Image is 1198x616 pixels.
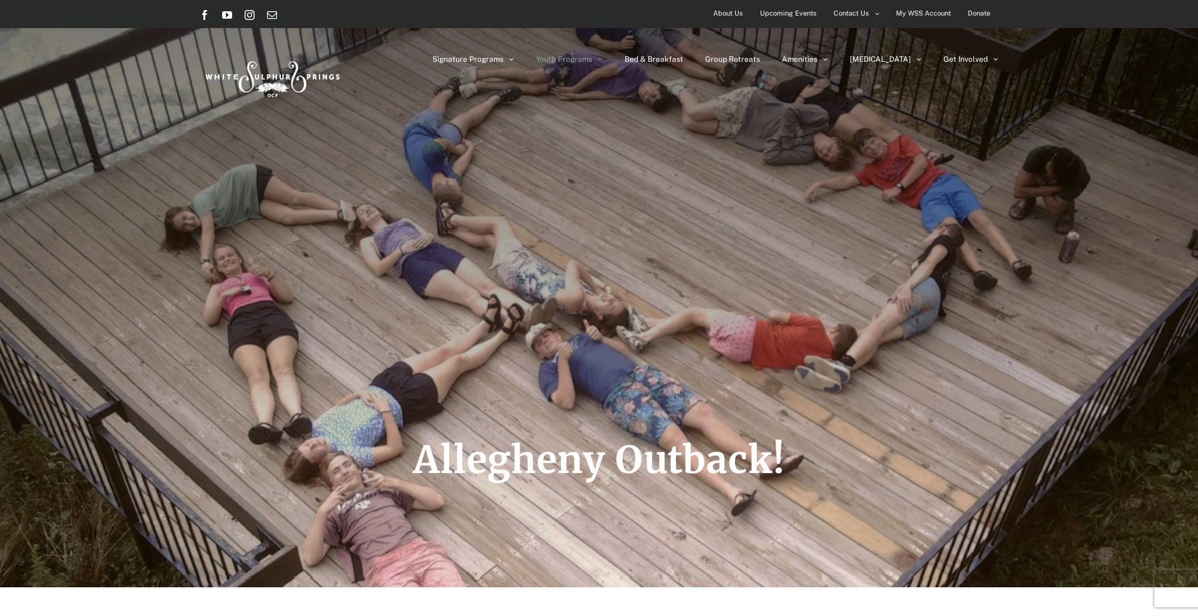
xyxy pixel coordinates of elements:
[536,56,592,63] span: Youth Programs
[760,4,817,22] span: Upcoming Events
[705,28,760,90] a: Group Retreats
[200,47,343,106] img: White Sulphur Springs Logo
[968,4,990,22] span: Donate
[705,56,760,63] span: Group Retreats
[432,56,504,63] span: Signature Programs
[943,28,998,90] a: Get Involved
[625,28,683,90] a: Bed & Breakfast
[782,28,828,90] a: Amenities
[834,4,869,22] span: Contact Us
[432,28,998,90] nav: Main Menu
[850,56,911,63] span: [MEDICAL_DATA]
[943,56,988,63] span: Get Involved
[413,436,785,483] span: Allegheny Outback!
[896,4,951,22] span: My WSS Account
[625,56,683,63] span: Bed & Breakfast
[536,28,603,90] a: Youth Programs
[432,28,514,90] a: Signature Programs
[782,56,817,63] span: Amenities
[850,28,922,90] a: [MEDICAL_DATA]
[713,4,743,22] span: About Us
